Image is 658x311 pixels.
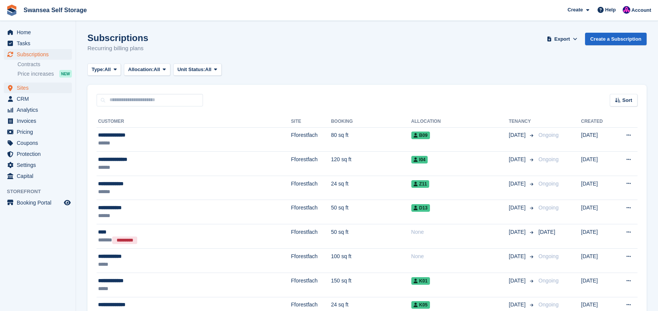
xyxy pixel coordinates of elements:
span: Sites [17,83,62,93]
span: All [205,66,212,73]
a: menu [4,197,72,208]
a: menu [4,160,72,170]
span: [DATE] [509,277,527,285]
span: [DATE] [509,301,527,309]
span: Allocation: [128,66,154,73]
td: [DATE] [581,200,614,224]
a: menu [4,83,72,93]
span: [DATE] [509,180,527,188]
td: [DATE] [581,224,614,249]
a: menu [4,94,72,104]
td: 150 sq ft [331,273,411,297]
span: [DATE] [509,131,527,139]
a: Create a Subscription [585,33,647,45]
span: Export [554,35,570,43]
span: [DATE] [509,228,527,236]
img: Donna Davies [623,6,630,14]
a: menu [4,27,72,38]
span: [DATE] [538,229,555,235]
span: Protection [17,149,62,159]
span: Settings [17,160,62,170]
a: menu [4,38,72,49]
td: 120 sq ft [331,152,411,176]
span: All [105,66,111,73]
a: menu [4,49,72,60]
span: [DATE] [509,252,527,260]
span: Booking Portal [17,197,62,208]
td: Fforestfach [291,127,331,152]
span: Coupons [17,138,62,148]
span: Z11 [411,180,430,188]
span: Account [631,6,651,14]
button: Export [545,33,579,45]
th: Created [581,116,614,128]
span: Ongoing [538,205,558,211]
td: 100 sq ft [331,249,411,273]
span: Storefront [7,188,76,195]
button: Unit Status: All [173,63,222,76]
td: [DATE] [581,127,614,152]
span: Capital [17,171,62,181]
span: Unit Status: [178,66,205,73]
td: 80 sq ft [331,127,411,152]
span: Type: [92,66,105,73]
span: D13 [411,204,430,212]
td: [DATE] [581,249,614,273]
span: Analytics [17,105,62,115]
div: None [411,228,509,236]
td: Fforestfach [291,249,331,273]
span: CRM [17,94,62,104]
a: menu [4,171,72,181]
td: Fforestfach [291,224,331,249]
span: I04 [411,156,428,163]
a: menu [4,105,72,115]
span: Help [605,6,616,14]
td: 50 sq ft [331,224,411,249]
span: Ongoing [538,132,558,138]
span: [DATE] [509,204,527,212]
span: [DATE] [509,155,527,163]
td: Fforestfach [291,152,331,176]
span: K01 [411,277,430,285]
td: 50 sq ft [331,200,411,224]
button: Type: All [87,63,121,76]
span: Home [17,27,62,38]
span: Ongoing [538,253,558,259]
td: [DATE] [581,152,614,176]
a: menu [4,138,72,148]
span: Pricing [17,127,62,137]
span: Invoices [17,116,62,126]
td: Fforestfach [291,176,331,200]
span: Ongoing [538,301,558,308]
td: Fforestfach [291,273,331,297]
img: stora-icon-8386f47178a22dfd0bd8f6a31ec36ba5ce8667c1dd55bd0f319d3a0aa187defe.svg [6,5,17,16]
p: Recurring billing plans [87,44,148,53]
a: Swansea Self Storage [21,4,90,16]
div: None [411,252,509,260]
span: Sort [622,97,632,104]
span: Ongoing [538,181,558,187]
a: Contracts [17,61,72,68]
a: menu [4,116,72,126]
span: Create [568,6,583,14]
span: Price increases [17,70,54,78]
th: Allocation [411,116,509,128]
a: Preview store [63,198,72,207]
h1: Subscriptions [87,33,148,43]
button: Allocation: All [124,63,170,76]
td: [DATE] [581,273,614,297]
a: menu [4,127,72,137]
a: menu [4,149,72,159]
span: Ongoing [538,156,558,162]
td: Fforestfach [291,200,331,224]
th: Booking [331,116,411,128]
td: 24 sq ft [331,176,411,200]
span: K05 [411,301,430,309]
span: Subscriptions [17,49,62,60]
td: [DATE] [581,176,614,200]
span: Ongoing [538,278,558,284]
div: NEW [59,70,72,78]
th: Site [291,116,331,128]
span: All [154,66,160,73]
span: B09 [411,132,430,139]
